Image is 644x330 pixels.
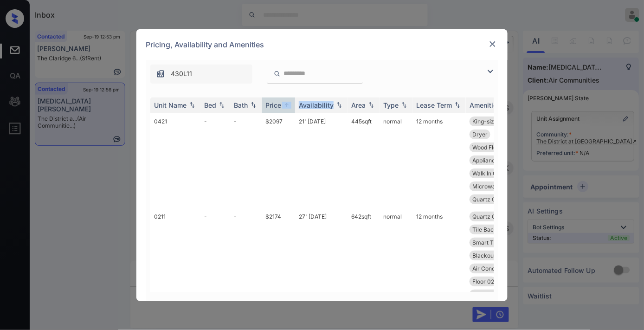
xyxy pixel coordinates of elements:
[187,102,197,108] img: sorting
[472,131,488,138] span: Dryer
[150,208,200,303] td: 0211
[453,102,462,108] img: sorting
[485,66,496,77] img: icon-zuma
[412,113,466,208] td: 12 months
[472,144,510,151] span: Wood Flooring
[156,69,165,78] img: icon-zuma
[249,102,258,108] img: sorting
[383,101,399,109] div: Type
[295,113,348,208] td: 21' [DATE]
[470,101,501,109] div: Amenities
[416,101,452,109] div: Lease Term
[399,102,409,108] img: sorting
[150,113,200,208] td: 0421
[230,208,262,303] td: -
[472,265,515,272] span: Air Conditionin...
[472,183,502,190] span: Microwave
[274,70,281,78] img: icon-zuma
[348,208,380,303] td: 642 sqft
[200,208,230,303] td: -
[154,101,187,109] div: Unit Name
[262,113,295,208] td: $2097
[348,113,380,208] td: 445 sqft
[380,208,412,303] td: normal
[488,39,497,49] img: close
[282,102,291,109] img: sorting
[472,239,523,246] span: Smart Thermosta...
[472,118,518,125] span: King-size bedro...
[217,102,226,108] img: sorting
[265,101,281,109] div: Price
[472,252,516,259] span: Blackout Roller...
[472,226,514,233] span: Tile Backsplash
[136,29,508,60] div: Pricing, Availability and Amenities
[472,291,521,298] span: Garbage disposa...
[262,208,295,303] td: $2174
[234,101,248,109] div: Bath
[171,69,192,79] span: 430L11
[472,278,494,285] span: Floor 02
[295,208,348,303] td: 27' [DATE]
[367,102,376,108] img: sorting
[335,102,344,108] img: sorting
[204,101,216,109] div: Bed
[351,101,366,109] div: Area
[299,101,334,109] div: Availability
[472,196,519,203] span: Quartz Countert...
[472,170,512,177] span: Walk In Closets
[472,157,517,164] span: Appliances Stai...
[412,208,466,303] td: 12 months
[200,113,230,208] td: -
[472,213,519,220] span: Quartz Countert...
[380,113,412,208] td: normal
[230,113,262,208] td: -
